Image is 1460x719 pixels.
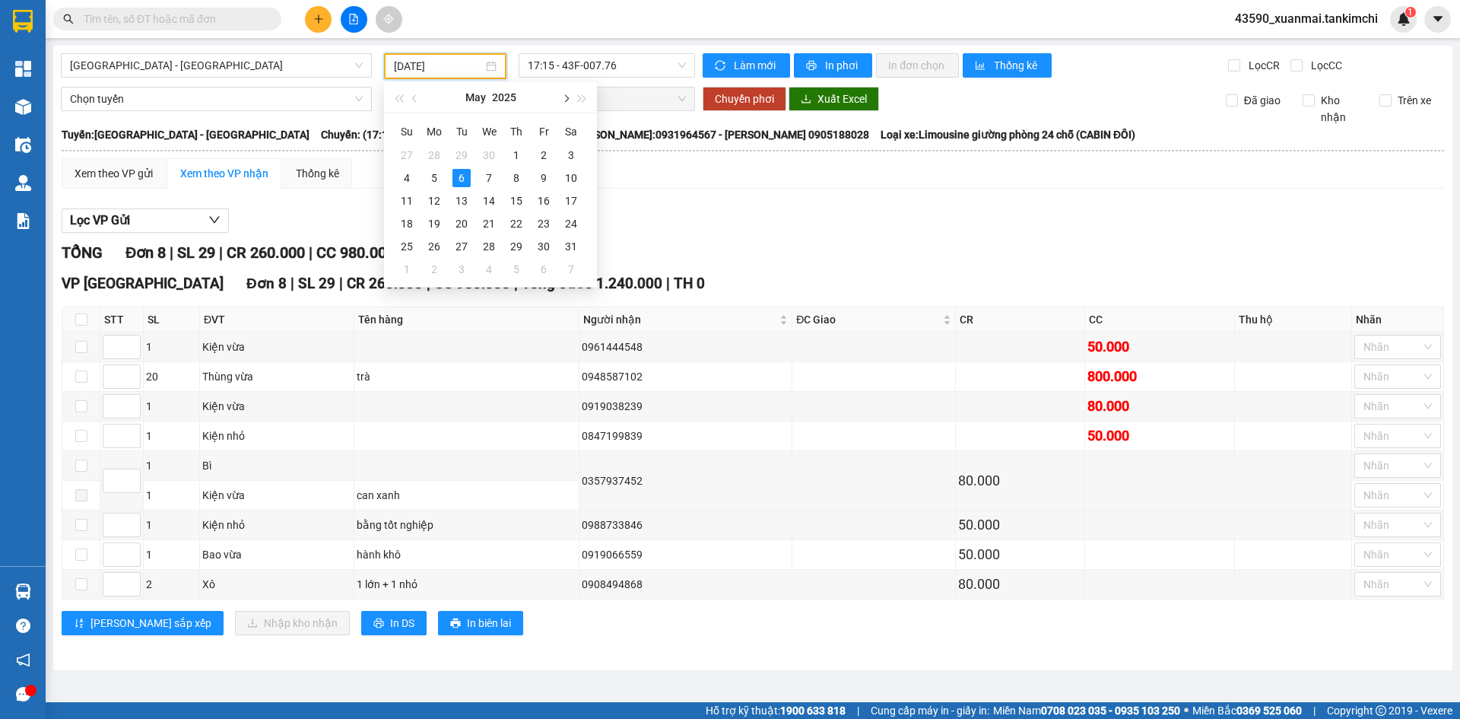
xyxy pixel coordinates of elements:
td: 2025-06-01 [393,258,421,281]
span: Chuyến: (17:15 [DATE]) [321,126,432,143]
span: Chọn chuyến [528,87,686,110]
span: In biên lai [467,615,511,632]
div: 30 [535,237,553,256]
button: Lọc VP Gửi [62,208,229,233]
span: Tổng cước 1.240.000 [522,275,662,292]
span: CR 260.000 [227,243,305,262]
span: question-circle [16,619,30,633]
div: 27 [452,237,471,256]
span: Đơn 8 [246,275,287,292]
span: sync [715,60,728,72]
th: Tu [448,119,475,144]
span: caret-down [1431,12,1445,26]
td: 2025-05-04 [393,167,421,189]
div: 2 [146,576,197,593]
strong: 0369 525 060 [1236,705,1302,717]
span: Lọc CC [1305,57,1344,74]
div: Kiện vừa [202,487,351,504]
img: solution-icon [15,213,31,229]
div: hành khô [357,546,576,563]
div: 0961444548 [582,339,789,355]
span: printer [806,60,819,72]
td: 2025-05-05 [421,167,448,189]
span: printer [373,618,384,630]
div: 20 [452,215,471,233]
td: 2025-05-13 [448,189,475,212]
td: 2025-05-10 [557,167,585,189]
td: 2025-05-26 [421,235,448,258]
div: 6 [452,169,471,187]
span: | [309,243,313,262]
button: printerIn DS [361,611,427,635]
div: 12 [425,192,443,210]
div: Xô [202,576,351,593]
img: logo-vxr [13,10,33,33]
button: printerIn phơi [794,53,872,78]
td: 2025-04-30 [475,144,503,167]
div: 4 [480,260,498,278]
span: SL 29 [177,243,215,262]
div: 25 [398,237,416,256]
div: 0988733846 [582,517,789,533]
div: Kiện nhỏ [202,428,351,444]
div: 50.000 [958,544,1082,565]
img: warehouse-icon [15,137,31,153]
span: aim [383,14,394,24]
div: 5 [507,260,525,278]
span: download [801,94,811,106]
div: Kiện nhỏ [202,517,351,533]
span: Loại xe: Limousine giường phòng 24 chỗ (CABIN ĐÔI) [881,126,1135,143]
span: Miền Nam [993,702,1180,719]
div: Kiện vừa [202,339,351,355]
div: 50.000 [1087,336,1233,358]
div: 23 [535,215,553,233]
div: 16 [535,192,553,210]
span: Đơn 8 [125,243,166,262]
td: 2025-05-09 [530,167,557,189]
td: 2025-05-06 [448,167,475,189]
span: TH 0 [674,275,705,292]
div: 0908494868 [582,576,789,593]
th: CR [956,307,1085,332]
td: 2025-05-23 [530,212,557,235]
button: 2025 [492,82,516,113]
div: 1 [146,457,197,474]
div: 1 [146,398,197,415]
div: 6 [535,260,553,278]
button: bar-chartThống kê [963,53,1052,78]
th: Thu hộ [1235,307,1352,332]
button: May [465,82,486,113]
td: 2025-04-28 [421,144,448,167]
span: printer [450,618,461,630]
td: 2025-05-19 [421,212,448,235]
td: 2025-05-12 [421,189,448,212]
span: Trên xe [1392,92,1437,109]
td: 2025-06-04 [475,258,503,281]
div: 80.000 [958,470,1082,492]
span: search [63,14,74,24]
span: ⚪️ [1184,708,1189,714]
div: 14 [480,192,498,210]
div: 80.000 [1087,396,1233,417]
td: 2025-05-02 [530,144,557,167]
span: | [290,275,294,292]
span: Xuất Excel [817,91,867,107]
span: CR 260.000 [347,275,423,292]
span: | [666,275,670,292]
span: 17:15 - 43F-007.76 [528,54,686,77]
span: | [857,702,859,719]
button: aim [376,6,402,33]
div: 10 [562,169,580,187]
td: 2025-05-30 [530,235,557,258]
td: 2025-06-06 [530,258,557,281]
button: downloadXuất Excel [789,87,879,111]
span: | [219,243,223,262]
div: trà [357,368,576,385]
span: Miền Bắc [1192,702,1302,719]
span: Tài xế: [PERSON_NAME]:0931964567 - [PERSON_NAME] 0905188028 [539,126,869,143]
td: 2025-05-22 [503,212,530,235]
div: 20 [146,368,197,385]
div: 1 [507,146,525,164]
td: 2025-06-03 [448,258,475,281]
th: CC [1085,307,1236,332]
